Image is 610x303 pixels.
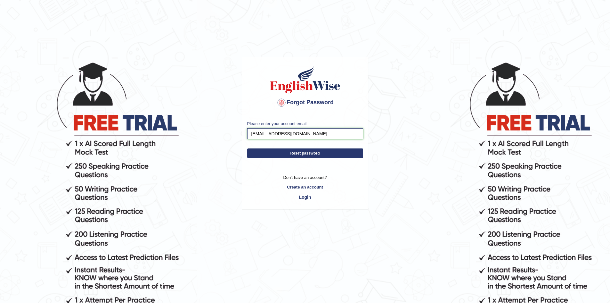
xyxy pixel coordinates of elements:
a: Create an account [247,184,363,190]
label: Please enter your account email [247,121,307,127]
p: Don't have an account? [247,174,363,181]
img: English Wise [269,65,342,94]
a: Login [247,192,363,203]
button: Reset password [247,148,363,158]
span: Forgot Password [276,99,334,105]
